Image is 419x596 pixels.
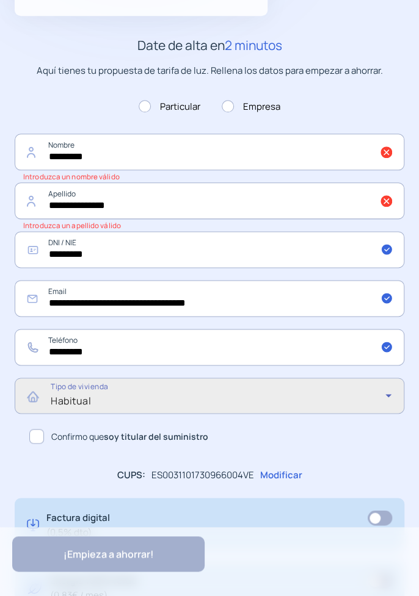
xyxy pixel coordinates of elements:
[23,172,120,181] small: Introduzca un nombre válido
[51,393,91,407] span: Habitual
[104,430,208,442] b: soy titular del suministro
[139,99,200,114] label: Particular
[51,381,108,392] mat-label: Tipo de vivienda
[51,429,208,443] span: Confirmo que
[151,467,254,482] p: ES0031101730966004VE
[117,467,145,482] p: CUPS:
[23,221,121,230] small: Introduzca un apellido válido
[225,37,282,54] span: 2 minutos
[222,99,280,114] label: Empresa
[15,63,404,78] p: Aquí tienes tu propuesta de tarifa de luz. Rellena los datos para empezar a ahorrar.
[46,510,110,539] p: Factura digital
[27,510,39,539] img: digital-invoice.svg
[260,467,302,482] p: Modificar
[15,35,404,56] h2: Date de alta en
[46,525,110,539] span: (0,5% dto)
